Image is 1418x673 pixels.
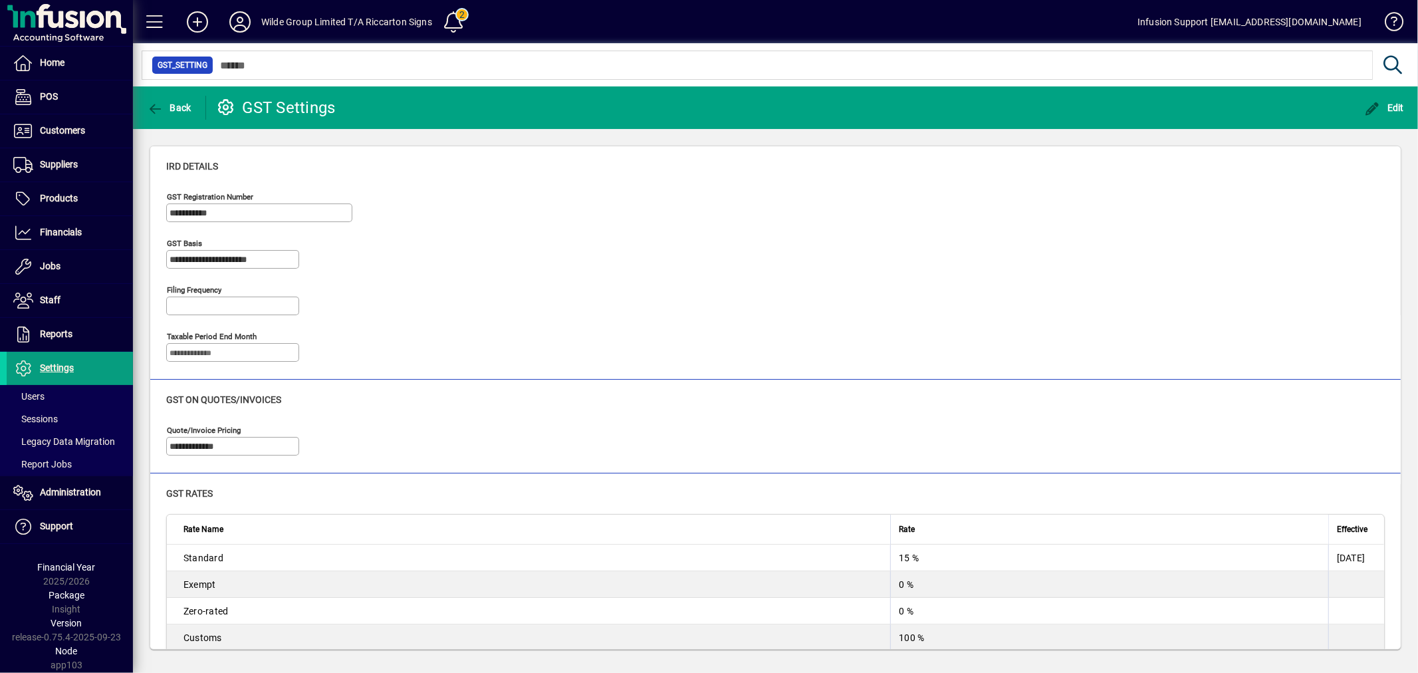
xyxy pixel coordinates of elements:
a: Support [7,510,133,543]
span: Version [51,618,82,628]
a: Sessions [7,408,133,430]
button: Back [144,96,195,120]
span: Package [49,590,84,601]
div: Wilde Group Limited T/A Riccarton Signs [261,11,432,33]
a: Suppliers [7,148,133,182]
span: Staff [40,295,60,305]
mat-label: GST Basis [167,239,202,248]
span: Node [56,646,78,656]
span: Support [40,521,73,531]
span: Financials [40,227,82,237]
a: Reports [7,318,133,351]
a: Report Jobs [7,453,133,475]
span: Rate [899,522,915,537]
span: Settings [40,362,74,373]
span: POS [40,91,58,102]
div: Zero-rated [183,605,882,618]
span: [DATE] [1337,553,1365,563]
button: Edit [1361,96,1408,120]
app-page-header-button: Back [133,96,206,120]
a: Customers [7,114,133,148]
mat-label: Filing frequency [167,285,221,295]
a: POS [7,80,133,114]
span: GST on quotes/invoices [166,394,281,405]
span: Home [40,57,64,68]
button: Add [176,10,219,34]
span: Reports [40,329,72,339]
div: Infusion Support [EMAIL_ADDRESS][DOMAIN_NAME] [1137,11,1361,33]
span: Back [147,102,191,113]
span: Administration [40,487,101,497]
div: Customs [183,631,882,644]
div: Standard [183,551,882,565]
span: Report Jobs [13,459,72,470]
span: Edit [1365,102,1405,113]
button: Profile [219,10,261,34]
a: Administration [7,476,133,509]
mat-label: Quote/Invoice pricing [167,426,241,435]
mat-label: GST Registration Number [167,192,253,202]
div: GST Settings [216,97,336,118]
a: Staff [7,284,133,317]
span: Rate Name [183,522,223,537]
span: Users [13,391,45,402]
mat-label: Taxable period end month [167,332,257,341]
span: Effective [1337,522,1367,537]
div: 100 % [899,631,1320,644]
a: Users [7,385,133,408]
span: Sessions [13,414,58,424]
a: Jobs [7,250,133,283]
span: Customers [40,125,85,136]
span: Suppliers [40,159,78,170]
a: Products [7,182,133,215]
a: Financials [7,216,133,249]
div: Exempt [183,578,882,591]
div: 0 % [899,578,1320,591]
span: IRD details [166,161,218,172]
span: Products [40,193,78,203]
a: Legacy Data Migration [7,430,133,453]
span: GST rates [166,488,213,499]
a: Home [7,47,133,80]
span: Legacy Data Migration [13,436,115,447]
div: 15 % [899,551,1320,565]
div: 0 % [899,605,1320,618]
a: Knowledge Base [1375,3,1401,46]
span: GST_SETTING [158,59,207,72]
span: Financial Year [38,562,96,573]
span: Jobs [40,261,60,271]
